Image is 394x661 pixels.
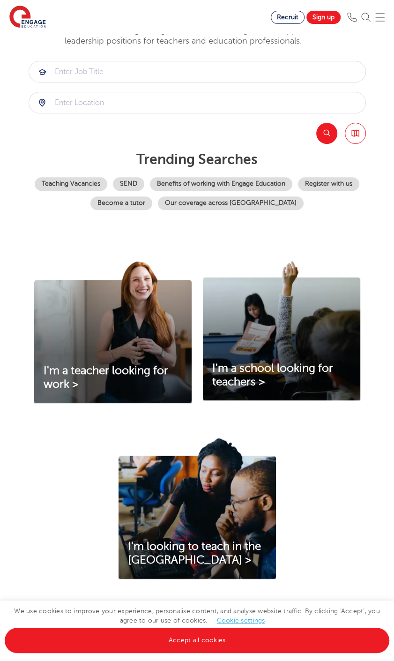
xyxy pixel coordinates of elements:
input: Submit [29,92,365,113]
div: Submit [29,92,366,113]
a: Register with us [298,177,359,191]
a: I'm a school looking for teachers > [203,362,360,389]
a: Sign up [306,11,341,24]
a: SEND [113,177,144,191]
span: I'm a teacher looking for work > [44,364,168,391]
a: Accept all cookies [5,628,389,653]
img: Engage Education [9,6,46,29]
a: Our coverage across [GEOGRAPHIC_DATA] [158,196,304,210]
button: Search [316,123,337,144]
img: I'm a school looking for teachers [203,261,360,401]
img: Mobile Menu [375,13,385,22]
input: Submit [29,61,365,82]
span: I'm a school looking for teachers > [212,362,333,388]
a: I'm a teacher looking for work > [34,364,192,391]
a: I'm looking to teach in the [GEOGRAPHIC_DATA] > [119,540,276,567]
a: Cookie settings [217,617,265,624]
a: Teaching Vacancies [35,177,107,191]
img: I'm a teacher looking for work [34,261,192,403]
img: Phone [347,13,357,22]
span: I'm looking to teach in the [GEOGRAPHIC_DATA] > [128,540,261,566]
a: Benefits of working with Engage Education [150,177,292,191]
img: Search [361,13,371,22]
img: I'm looking to teach in the UK [119,437,276,579]
p: Trending searches [29,151,366,168]
span: Recruit [277,14,298,21]
span: We use cookies to improve your experience, personalise content, and analyse website traffic. By c... [5,608,389,644]
div: Submit [29,61,366,83]
a: Become a tutor [90,196,152,210]
p: Welcome to the fastest-growing database of teaching, SEND, support and leadership positions for t... [29,25,338,47]
a: Recruit [271,11,305,24]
